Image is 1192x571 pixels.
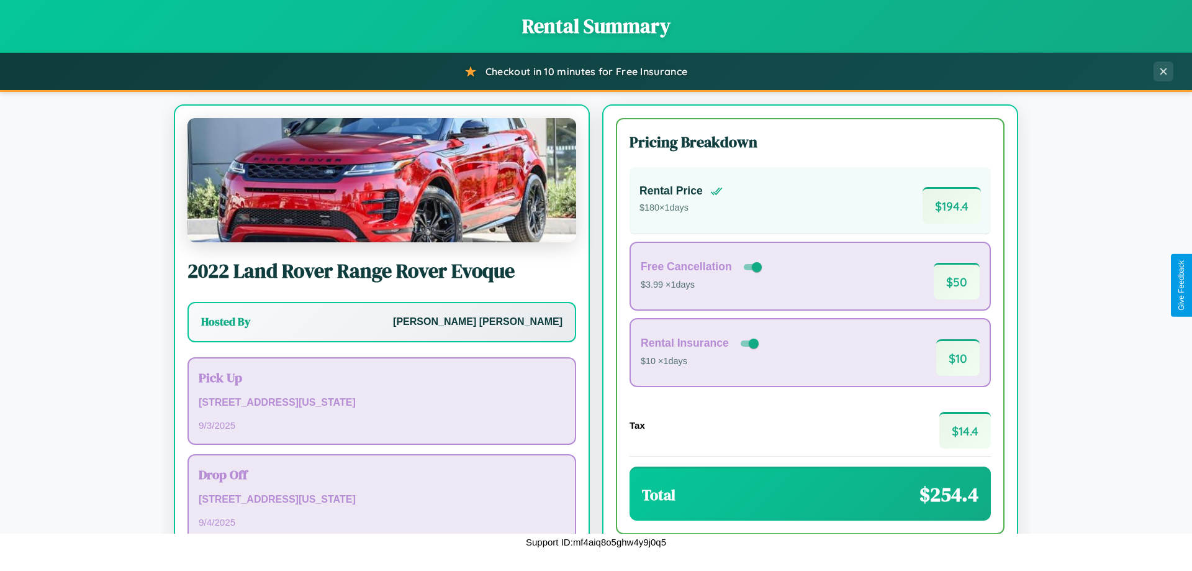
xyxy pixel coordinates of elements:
[919,481,978,508] span: $ 254.4
[199,368,565,386] h3: Pick Up
[199,394,565,412] p: [STREET_ADDRESS][US_STATE]
[630,132,991,152] h3: Pricing Breakdown
[939,412,991,449] span: $ 14.4
[12,12,1180,40] h1: Rental Summary
[187,118,576,242] img: Land Rover Range Rover Evoque
[642,485,675,505] h3: Total
[199,491,565,509] p: [STREET_ADDRESS][US_STATE]
[630,420,645,431] h4: Tax
[641,277,764,293] p: $3.99 × 1 days
[639,200,723,216] p: $ 180 × 1 days
[199,465,565,483] h3: Drop Off
[641,337,729,350] h4: Rental Insurance
[1177,260,1186,311] div: Give Feedback
[641,260,732,273] h4: Free Cancellation
[923,187,981,224] span: $ 194.4
[641,354,761,370] p: $10 × 1 days
[187,257,576,285] h2: 2022 Land Rover Range Rover Evoque
[393,313,562,331] p: [PERSON_NAME] [PERSON_NAME]
[199,417,565,434] p: 9 / 3 / 2025
[639,185,703,198] h4: Rental Price
[936,339,980,376] span: $ 10
[201,314,250,329] h3: Hosted By
[526,534,666,550] p: Support ID: mf4aiq8o5ghw4y9j0q5
[199,514,565,531] p: 9 / 4 / 2025
[934,263,980,299] span: $ 50
[485,65,687,78] span: Checkout in 10 minutes for Free Insurance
